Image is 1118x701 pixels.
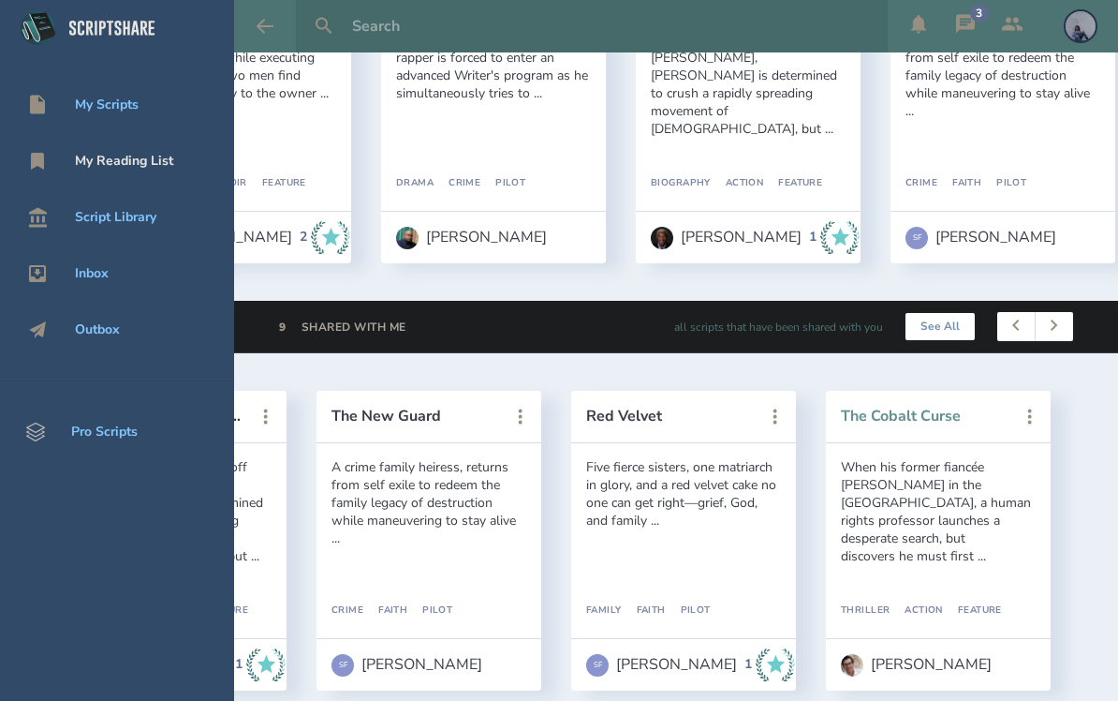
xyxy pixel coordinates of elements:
div: 9 [279,320,287,335]
img: user_1717041581-crop.jpg [1064,9,1097,43]
div: My Scripts [75,97,139,112]
div: 3 [970,4,989,22]
div: A crime family heiress, returns from self exile to redeem the family legacy of destruction while ... [905,31,1100,120]
div: [PERSON_NAME] [935,229,1056,246]
div: Feature [247,178,306,189]
div: SF [905,227,928,249]
div: Crime [434,178,480,189]
a: [PERSON_NAME] [841,645,992,686]
div: [PERSON_NAME] [871,656,992,673]
button: The Cobalt Curse [841,408,1009,425]
div: Crime [331,605,363,617]
div: 1 Industry Recommends [235,649,286,682]
div: 1 Industry Recommends [744,649,795,682]
img: user_1641492977-crop.jpg [651,227,673,249]
div: Crime [905,178,937,189]
div: all scripts that have been shared with you [674,301,883,352]
div: Thriller [841,605,890,617]
div: 2 Industry Recommends [300,221,350,255]
div: [PERSON_NAME] [426,229,547,246]
div: Family [586,605,622,617]
div: 1 [809,230,816,245]
a: SF[PERSON_NAME] [905,217,1056,259]
div: A crime family heiress, returns from self exile to redeem the family legacy of destruction while ... [331,458,526,547]
button: Red Velvet [586,408,755,425]
img: user_1711579672-crop.jpg [396,227,419,249]
div: Faith [622,605,666,617]
div: Inbox [75,266,109,281]
div: 1 [235,657,243,672]
div: Action [890,605,943,617]
div: Pro Scripts [71,425,138,440]
a: [PERSON_NAME] [396,217,547,259]
div: Feature [763,178,822,189]
button: See All [905,313,975,341]
div: Drama [396,178,434,189]
a: [PERSON_NAME] [651,217,802,259]
div: When his former fiancée [PERSON_NAME] in the [GEOGRAPHIC_DATA], a human rights professor launches... [841,458,1036,565]
img: user_1714333753-crop.jpg [841,654,863,677]
div: Outbox [75,322,120,337]
div: Action [711,178,764,189]
div: [PERSON_NAME] [361,656,482,673]
div: [PERSON_NAME] [616,656,737,673]
div: Shared With Me [302,320,406,335]
div: 1 [744,657,752,672]
div: Biography [651,178,711,189]
div: Faith [937,178,981,189]
div: Pilot [981,178,1026,189]
div: Script Library [75,210,156,225]
div: SF [586,654,609,677]
div: Two years after the death off [PERSON_NAME], [PERSON_NAME] is determined to crush a rapidly sprea... [651,31,846,138]
a: SF[PERSON_NAME] [586,645,737,686]
div: Feature [943,605,1002,617]
div: 1 Industry Recommends [809,221,860,255]
div: A gifted but troubled teen battle rapper is forced to enter an advanced Writer's program as he si... [396,31,591,102]
div: Pilot [480,178,525,189]
div: Faith [363,605,407,617]
div: Pilot [666,605,711,617]
div: Five fierce sisters, one matriarch in glory, and a red velvet cake no one can get right—grief, Go... [586,458,781,529]
div: Pilot [407,605,452,617]
div: My Reading List [75,154,173,169]
div: 2 [300,230,307,245]
div: After discovering a buried chest full of money while executing another man, two men find themselv... [141,31,336,102]
button: The New Guard [331,408,500,425]
div: SF [331,654,354,677]
a: SF[PERSON_NAME] [331,645,482,686]
div: [PERSON_NAME] [681,229,802,246]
